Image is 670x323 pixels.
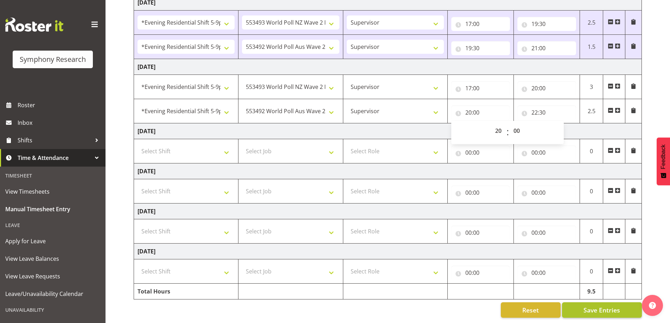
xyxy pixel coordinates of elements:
[5,18,63,32] img: Rosterit website logo
[451,226,510,240] input: Click to select...
[134,123,642,139] td: [DATE]
[451,146,510,160] input: Click to select...
[657,137,670,185] button: Feedback - Show survey
[501,302,561,318] button: Reset
[522,305,539,315] span: Reset
[134,284,238,299] td: Total Hours
[5,236,100,246] span: Apply for Leave
[580,284,603,299] td: 9.5
[2,250,104,267] a: View Leave Balances
[451,81,510,95] input: Click to select...
[517,41,576,55] input: Click to select...
[5,186,100,197] span: View Timesheets
[517,81,576,95] input: Click to select...
[2,168,104,183] div: Timesheet
[134,163,642,179] td: [DATE]
[451,105,510,119] input: Click to select...
[517,226,576,240] input: Click to select...
[583,305,620,315] span: Save Entries
[517,266,576,280] input: Click to select...
[451,266,510,280] input: Click to select...
[580,35,603,59] td: 1.5
[2,267,104,285] a: View Leave Requests
[2,200,104,218] a: Manual Timesheet Entry
[20,54,86,65] div: Symphony Research
[517,146,576,160] input: Click to select...
[506,124,509,141] span: :
[580,139,603,163] td: 0
[18,117,102,128] span: Inbox
[580,11,603,35] td: 2.5
[451,186,510,200] input: Click to select...
[580,219,603,244] td: 0
[517,17,576,31] input: Click to select...
[5,289,100,299] span: Leave/Unavailability Calendar
[451,41,510,55] input: Click to select...
[2,303,104,317] div: Unavailability
[2,232,104,250] a: Apply for Leave
[18,135,91,146] span: Shifts
[660,144,666,169] span: Feedback
[517,105,576,119] input: Click to select...
[649,302,656,309] img: help-xxl-2.png
[580,99,603,123] td: 2.5
[2,218,104,232] div: Leave
[580,179,603,204] td: 0
[18,100,102,110] span: Roster
[580,75,603,99] td: 3
[517,186,576,200] input: Click to select...
[134,244,642,259] td: [DATE]
[580,259,603,284] td: 0
[562,302,642,318] button: Save Entries
[134,59,642,75] td: [DATE]
[5,204,100,214] span: Manual Timesheet Entry
[2,285,104,303] a: Leave/Unavailability Calendar
[2,183,104,200] a: View Timesheets
[134,204,642,219] td: [DATE]
[5,253,100,264] span: View Leave Balances
[451,17,510,31] input: Click to select...
[5,271,100,282] span: View Leave Requests
[18,153,91,163] span: Time & Attendance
